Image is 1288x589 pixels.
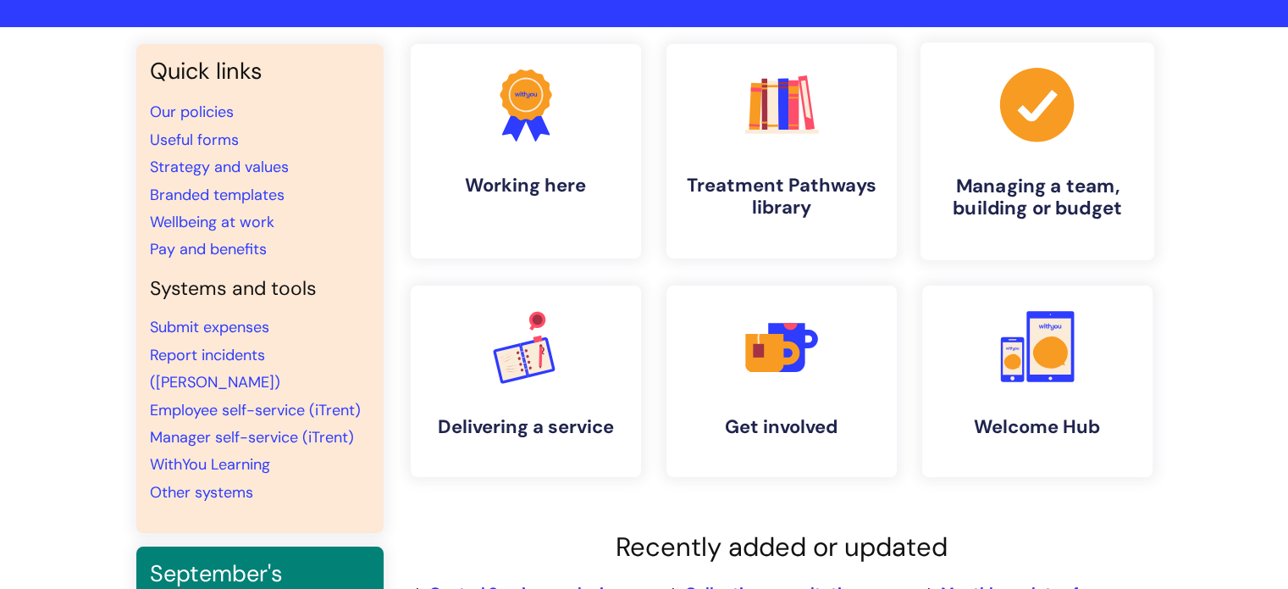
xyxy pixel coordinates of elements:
[150,212,274,232] a: Wellbeing at work
[150,454,270,475] a: WithYou Learning
[424,416,627,438] h4: Delivering a service
[150,427,354,447] a: Manager self-service (iTrent)
[680,416,883,438] h4: Get involved
[150,317,269,337] a: Submit expenses
[424,175,627,197] h4: Working here
[150,185,285,205] a: Branded templates
[936,416,1139,438] h4: Welcome Hub
[150,400,361,420] a: Employee self-service (iTrent)
[666,286,897,477] a: Get involved
[150,482,253,503] a: Other systems
[680,175,883,219] h4: Treatment Pathways library
[411,286,641,477] a: Delivering a service
[920,42,1153,260] a: Managing a team, building or budget
[150,58,370,85] h3: Quick links
[922,286,1153,477] a: Welcome Hub
[150,239,267,259] a: Pay and benefits
[150,130,239,150] a: Useful forms
[150,277,370,301] h4: Systems and tools
[150,157,289,177] a: Strategy and values
[934,175,1141,220] h4: Managing a team, building or budget
[666,44,897,258] a: Treatment Pathways library
[150,102,234,122] a: Our policies
[411,44,641,258] a: Working here
[150,345,280,392] a: Report incidents ([PERSON_NAME])
[411,531,1153,563] h2: Recently added or updated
